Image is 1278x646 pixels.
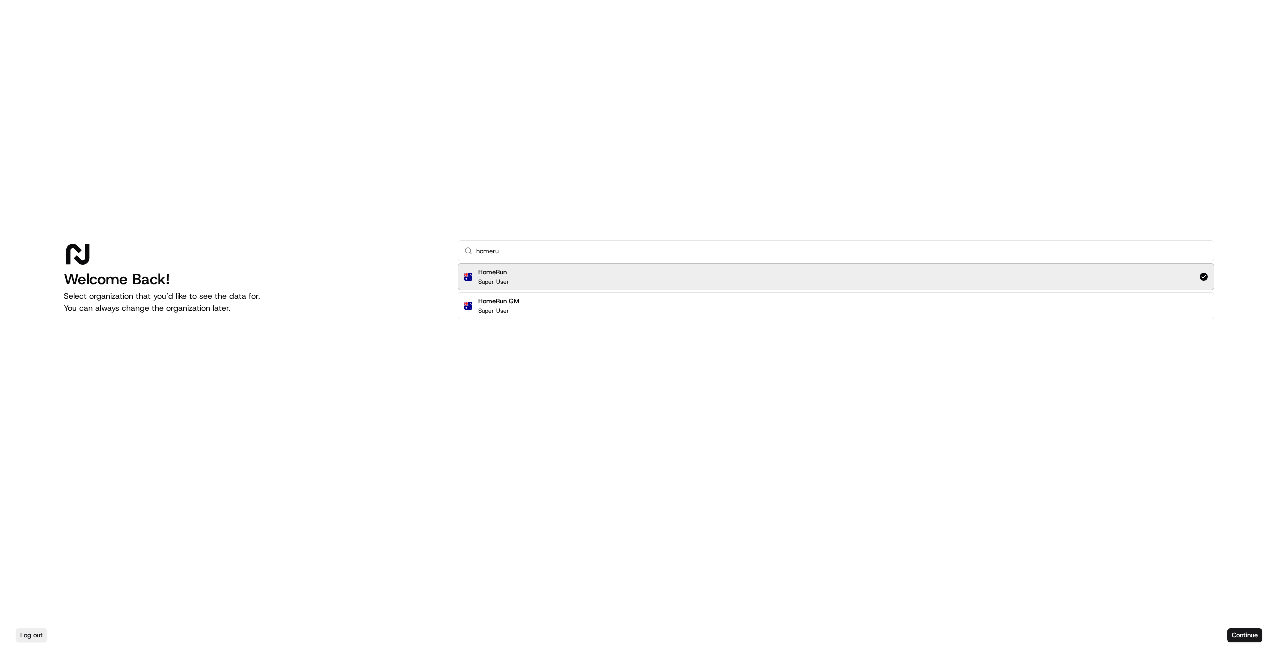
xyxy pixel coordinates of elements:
p: Super User [478,307,509,315]
button: Continue [1227,628,1262,642]
h2: HomeRun GM [478,297,519,306]
img: Flag of au [464,302,472,310]
h1: Welcome Back! [64,270,442,288]
button: Log out [16,628,47,642]
input: Type to search... [476,241,1208,261]
div: Suggestions [458,261,1214,321]
img: Flag of au [464,273,472,281]
h2: HomeRun [478,268,509,277]
p: Super User [478,278,509,286]
p: Select organization that you’d like to see the data for. You can always change the organization l... [64,290,442,314]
